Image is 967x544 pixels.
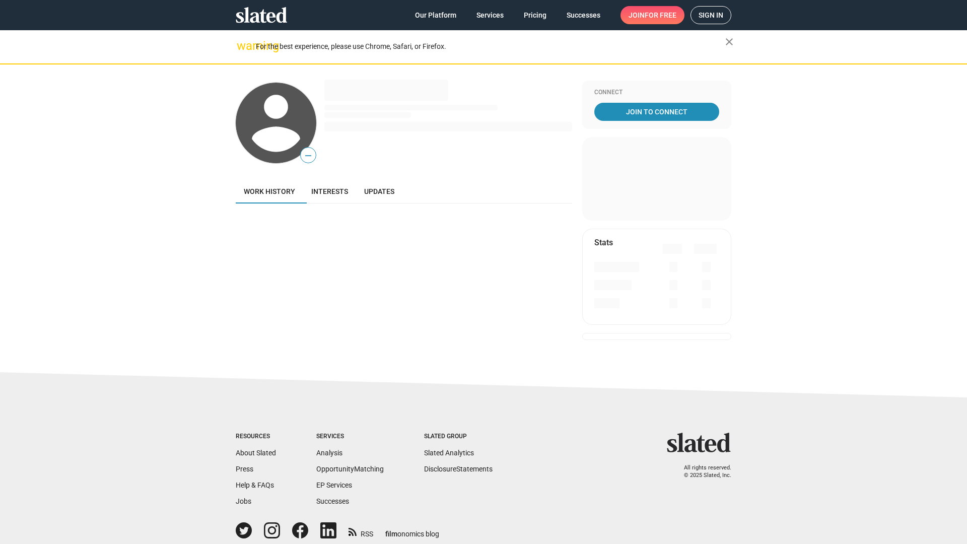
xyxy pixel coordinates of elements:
span: Updates [364,187,394,195]
a: Successes [559,6,608,24]
a: About Slated [236,449,276,457]
a: Updates [356,179,402,203]
a: filmonomics blog [385,521,439,539]
a: Jobs [236,497,251,505]
a: Our Platform [407,6,464,24]
a: Slated Analytics [424,449,474,457]
a: Services [468,6,512,24]
span: Services [476,6,504,24]
span: Successes [567,6,600,24]
a: Interests [303,179,356,203]
span: for free [645,6,676,24]
span: Work history [244,187,295,195]
span: Interests [311,187,348,195]
span: Our Platform [415,6,456,24]
div: For the best experience, please use Chrome, Safari, or Firefox. [256,40,725,53]
span: Join [629,6,676,24]
a: EP Services [316,481,352,489]
div: Services [316,433,384,441]
a: DisclosureStatements [424,465,493,473]
a: Sign in [690,6,731,24]
a: Work history [236,179,303,203]
mat-icon: warning [237,40,249,52]
span: Pricing [524,6,546,24]
span: Sign in [699,7,723,24]
a: Joinfor free [620,6,684,24]
span: — [301,149,316,162]
div: Slated Group [424,433,493,441]
a: Press [236,465,253,473]
mat-icon: close [723,36,735,48]
span: Join To Connect [596,103,717,121]
div: Resources [236,433,276,441]
a: RSS [349,523,373,539]
div: Connect [594,89,719,97]
a: Join To Connect [594,103,719,121]
a: Help & FAQs [236,481,274,489]
mat-card-title: Stats [594,237,613,248]
a: Analysis [316,449,342,457]
a: Pricing [516,6,555,24]
span: film [385,530,397,538]
a: OpportunityMatching [316,465,384,473]
p: All rights reserved. © 2025 Slated, Inc. [673,464,731,479]
a: Successes [316,497,349,505]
